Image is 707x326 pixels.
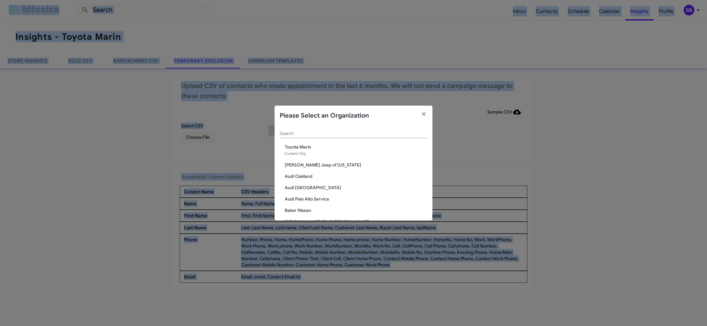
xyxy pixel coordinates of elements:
span: Audi Oakland [285,173,427,179]
h2: Please Select an Organization [280,111,369,121]
span: Toyota Marin [285,144,427,150]
span: Baker Nissan [285,207,427,213]
span: [PERSON_NAME] Jeep of [US_STATE] [285,162,427,168]
span: Audi [GEOGRAPHIC_DATA] [285,184,427,191]
span: Audi Palo Alto Service [285,196,427,202]
span: Current Org [285,151,306,156]
span: [PERSON_NAME] CDJR [PERSON_NAME] [285,218,427,225]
